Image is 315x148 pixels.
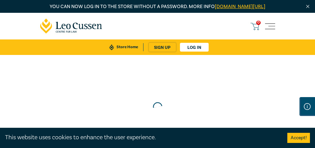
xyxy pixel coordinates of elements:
a: Log in [180,43,209,52]
img: Close [305,4,311,9]
span: 0 [256,21,261,25]
a: sign up [149,43,176,52]
a: [DOMAIN_NAME][URL] [215,3,265,10]
button: Accept cookies [287,133,310,143]
a: Store Home [104,43,143,51]
button: Toggle navigation [265,21,275,31]
div: This website uses cookies to enhance the user experience. [5,133,277,142]
p: You can now log in to the store without a password. More info [40,3,275,10]
img: Information Icon [304,103,311,110]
